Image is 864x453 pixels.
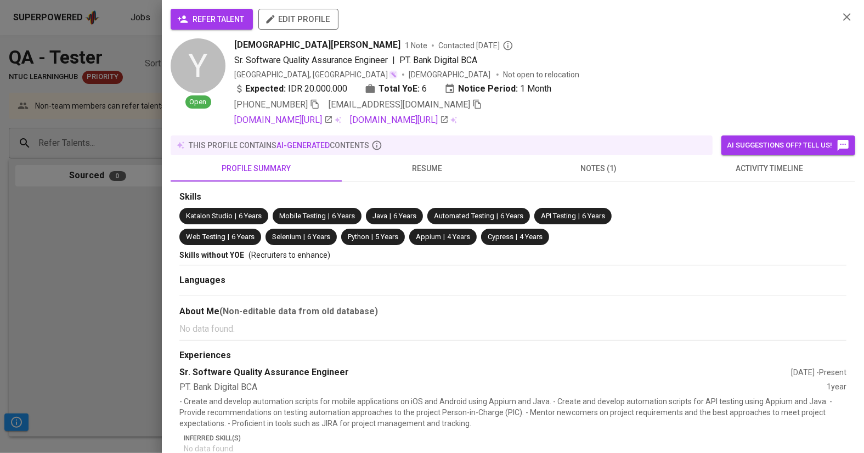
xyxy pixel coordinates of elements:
span: 6 Years [307,233,330,241]
b: Total YoE: [379,82,420,95]
span: Mobile Testing [279,212,326,220]
span: notes (1) [519,162,677,175]
div: PT. Bank Digital BCA [179,381,827,394]
p: No data found. [179,322,846,336]
div: Skills [179,191,846,203]
div: 1 Month [444,82,551,95]
p: Not open to relocation [503,69,579,80]
span: Python [348,233,369,241]
span: Java [372,212,387,220]
button: edit profile [258,9,338,30]
span: | [303,232,305,242]
span: Katalon Studio [186,212,233,220]
span: Cypress [488,233,513,241]
span: 6 [422,82,427,95]
span: refer talent [179,13,244,26]
div: Y [171,38,225,93]
span: activity timeline [691,162,849,175]
p: Inferred Skill(s) [184,433,846,443]
span: 4 Years [519,233,543,241]
p: this profile contains contents [189,140,369,151]
span: | [496,211,498,222]
span: 6 Years [393,212,416,220]
span: PT. Bank Digital BCA [399,55,477,65]
img: magic_wand.svg [389,70,398,79]
span: 1 Note [405,40,427,51]
span: resume [348,162,506,175]
span: 6 Years [239,212,262,220]
svg: By Batam recruiter [502,40,513,51]
div: Languages [179,274,846,287]
div: About Me [179,305,846,318]
span: API Testing [541,212,576,220]
span: | [389,211,391,222]
span: 6 Years [500,212,523,220]
a: [DOMAIN_NAME][URL] [350,114,449,127]
span: AI-generated [276,141,330,150]
p: - Create and develop automation scripts for mobile applications on iOS and Android using Appium a... [179,396,846,429]
span: [DEMOGRAPHIC_DATA][PERSON_NAME] [234,38,400,52]
span: 4 Years [447,233,470,241]
span: [PHONE_NUMBER] [234,99,308,110]
span: Appium [416,233,441,241]
span: | [578,211,580,222]
span: | [392,54,395,67]
span: 6 Years [231,233,255,241]
div: IDR 20.000.000 [234,82,347,95]
button: refer talent [171,9,253,30]
span: 6 Years [582,212,605,220]
div: 1 year [827,381,846,394]
span: Contacted [DATE] [438,40,513,51]
span: Selenium [272,233,301,241]
a: edit profile [258,14,338,23]
span: | [371,232,373,242]
span: (Recruiters to enhance) [249,251,330,259]
span: | [235,211,236,222]
div: [DATE] - Present [791,367,846,378]
span: profile summary [177,162,335,175]
span: [DEMOGRAPHIC_DATA] [409,69,492,80]
span: Web Testing [186,233,225,241]
span: Sr. Software Quality Assurance Engineer [234,55,388,65]
span: | [328,211,330,222]
span: | [443,232,445,242]
span: AI suggestions off? Tell us! [727,139,850,152]
b: (Non-editable data from old database) [219,306,378,316]
span: Skills without YOE [179,251,244,259]
b: Notice Period: [458,82,518,95]
div: Experiences [179,349,846,362]
span: [EMAIL_ADDRESS][DOMAIN_NAME] [329,99,470,110]
span: Open [185,97,211,107]
span: 6 Years [332,212,355,220]
div: [GEOGRAPHIC_DATA], [GEOGRAPHIC_DATA] [234,69,398,80]
span: Automated Testing [434,212,494,220]
div: Sr. Software Quality Assurance Engineer [179,366,791,379]
a: [DOMAIN_NAME][URL] [234,114,333,127]
span: | [228,232,229,242]
button: AI suggestions off? Tell us! [721,135,855,155]
b: Expected: [245,82,286,95]
span: edit profile [267,12,330,26]
span: 5 Years [375,233,398,241]
span: | [516,232,517,242]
